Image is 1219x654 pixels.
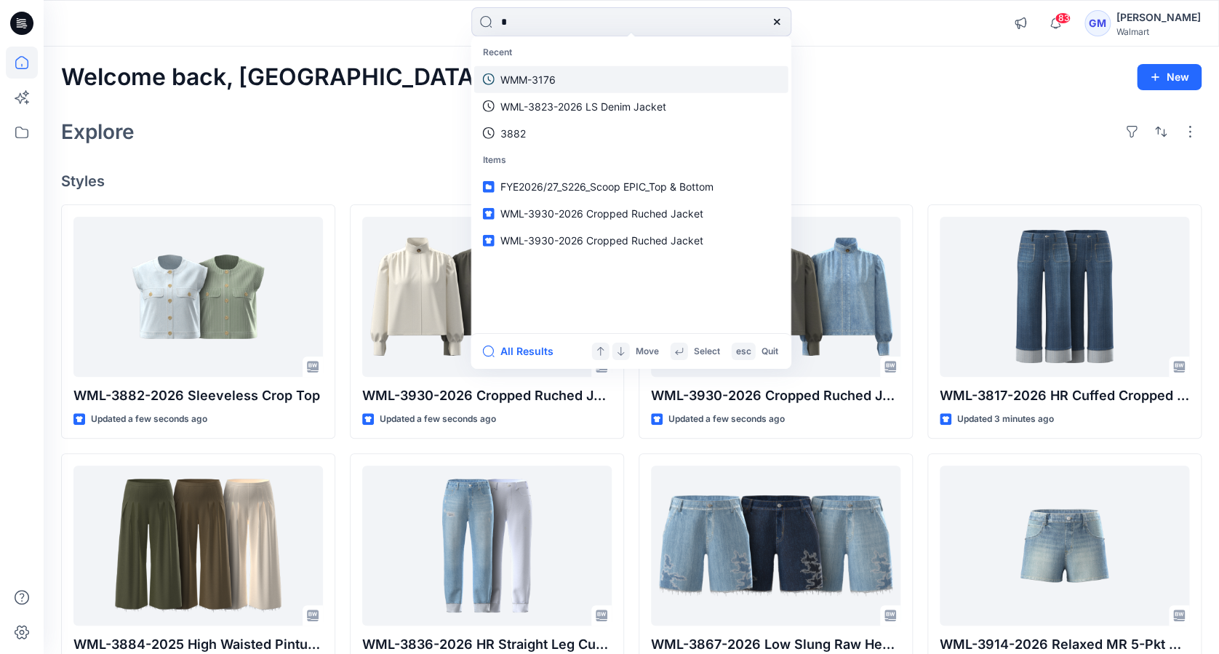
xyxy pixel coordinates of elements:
[362,217,612,377] a: WML-3930-2026 Cropped Ruched Jacket
[500,207,703,220] span: WML-3930-2026 Cropped Ruched Jacket
[73,217,323,377] a: WML-3882-2026 Sleeveless Crop Top
[1116,9,1201,26] div: [PERSON_NAME]
[61,64,483,91] h2: Welcome back, [GEOGRAPHIC_DATA]
[61,172,1202,190] h4: Styles
[762,343,778,359] p: Quit
[362,386,612,406] p: WML-3930-2026 Cropped Ruched Jacket
[483,343,563,360] button: All Results
[651,386,900,406] p: WML-3930-2026 Cropped Ruched Jacket
[500,125,526,140] p: 3882
[474,119,788,146] a: 3882
[940,466,1189,626] a: WML-3914-2026 Relaxed MR 5-Pkt Short 2_5inseam
[940,386,1189,406] p: WML-3817-2026 HR Cuffed Cropped Wide Leg_
[474,39,788,66] p: Recent
[500,71,556,87] p: WMM-3176
[1084,10,1111,36] div: GM
[474,92,788,119] a: WML-3823-2026 LS Denim Jacket
[500,234,703,247] span: WML-3930-2026 Cropped Ruched Jacket
[736,343,751,359] p: esc
[1137,64,1202,90] button: New
[694,343,720,359] p: Select
[474,173,788,200] a: FYE2026/27_S226_Scoop EPIC_Top & Bottom
[91,412,207,427] p: Updated a few seconds ago
[651,466,900,626] a: WML-3867-2026 Low Slung Raw Hem Short - Inseam 7"
[61,120,135,143] h2: Explore
[474,200,788,227] a: WML-3930-2026 Cropped Ruched Jacket
[474,146,788,173] p: Items
[1116,26,1201,37] div: Walmart
[73,386,323,406] p: WML-3882-2026 Sleeveless Crop Top
[474,227,788,254] a: WML-3930-2026 Cropped Ruched Jacket
[636,343,659,359] p: Move
[1055,12,1071,24] span: 83
[474,65,788,92] a: WMM-3176
[668,412,785,427] p: Updated a few seconds ago
[362,466,612,626] a: WML-3836-2026 HR Straight Leg Cuffed Crop Jean
[380,412,496,427] p: Updated a few seconds ago
[73,466,323,626] a: WML-3884-2025 High Waisted Pintuck Culottes
[940,217,1189,377] a: WML-3817-2026 HR Cuffed Cropped Wide Leg_
[500,180,714,193] span: FYE2026/27_S226_Scoop EPIC_Top & Bottom
[500,98,666,113] p: WML-3823-2026 LS Denim Jacket
[957,412,1054,427] p: Updated 3 minutes ago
